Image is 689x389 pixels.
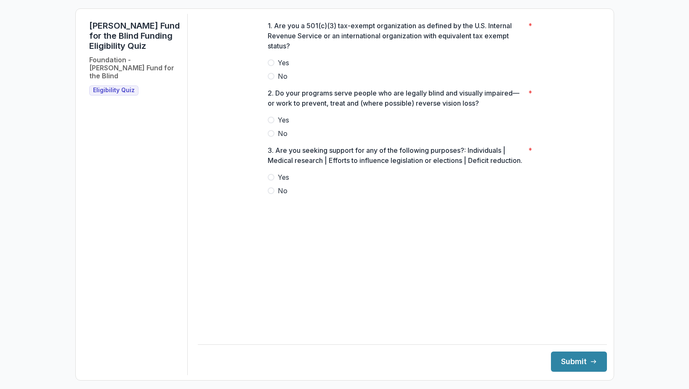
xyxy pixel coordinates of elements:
[268,21,525,51] p: 1. Are you a 501(c)(3) tax-exempt organization as defined by the U.S. Internal Revenue Service or...
[89,21,181,51] h1: [PERSON_NAME] Fund for the Blind Funding Eligibility Quiz
[268,145,525,165] p: 3. Are you seeking support for any of the following purposes?: Individuals | Medical research | E...
[278,128,287,139] span: No
[278,71,287,81] span: No
[278,186,287,196] span: No
[278,172,289,182] span: Yes
[268,88,525,108] p: 2. Do your programs serve people who are legally blind and visually impaired—or work to prevent, ...
[551,352,607,372] button: Submit
[278,115,289,125] span: Yes
[93,87,135,94] span: Eligibility Quiz
[278,58,289,68] span: Yes
[89,56,181,80] h2: Foundation - [PERSON_NAME] Fund for the Blind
